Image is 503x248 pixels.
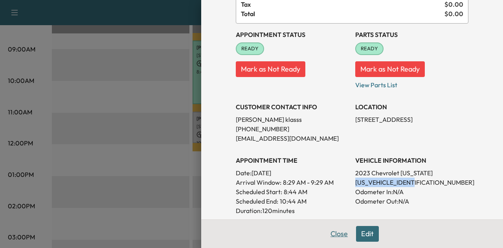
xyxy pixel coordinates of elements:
button: Mark as Not Ready [236,61,305,77]
span: READY [237,45,263,53]
h3: LOCATION [355,102,468,112]
p: [US_VEHICLE_IDENTIFICATION_NUMBER] [355,178,468,187]
h3: CUSTOMER CONTACT INFO [236,102,349,112]
h3: Appointment Status [236,30,349,39]
p: [PERSON_NAME] klasss [236,115,349,124]
p: [STREET_ADDRESS] [355,115,468,124]
button: Mark as Not Ready [355,61,425,77]
h3: Parts Status [355,30,468,39]
p: Scheduled Start: [236,187,282,197]
p: Scheduled End: [236,197,278,206]
h3: VEHICLE INFORMATION [355,156,468,165]
span: Total [241,9,444,18]
p: 2023 Chevrolet [US_STATE] [355,168,468,178]
p: 8:44 AM [284,187,307,197]
p: [EMAIL_ADDRESS][DOMAIN_NAME] [236,134,349,143]
span: 8:29 AM - 9:29 AM [283,178,334,187]
p: View Parts List [355,77,468,90]
p: Odometer Out: N/A [355,197,468,206]
p: Odometer In: N/A [355,187,468,197]
p: [PHONE_NUMBER] [236,124,349,134]
p: 10:44 AM [280,197,307,206]
button: Close [325,226,353,242]
button: Edit [356,226,379,242]
p: Duration: 120 minutes [236,206,349,215]
span: READY [356,45,383,53]
p: Date: [DATE] [236,168,349,178]
span: $ 0.00 [444,9,463,18]
h3: APPOINTMENT TIME [236,156,349,165]
p: Arrival Window: [236,178,349,187]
